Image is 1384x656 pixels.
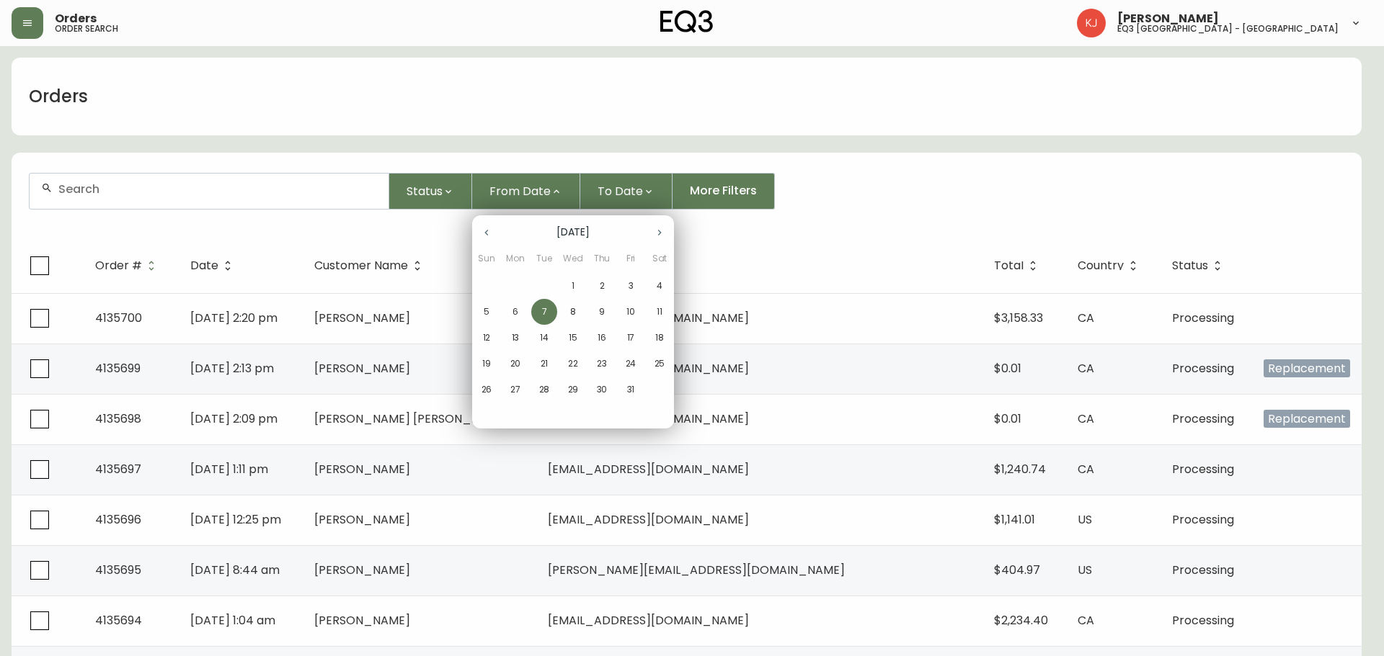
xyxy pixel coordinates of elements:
span: Sat [647,251,673,266]
p: 28 [539,383,550,396]
button: 19 [474,351,500,377]
p: 16 [598,331,606,344]
button: 27 [502,377,528,403]
p: 13 [512,331,520,344]
span: Mon [502,251,528,266]
p: 30 [597,383,608,396]
button: 31 [618,377,644,403]
p: 14 [540,331,549,344]
p: 20 [510,357,521,370]
button: 12 [474,325,500,351]
button: 25 [647,351,673,377]
button: 29 [560,377,586,403]
p: 3 [629,279,634,292]
button: 26 [474,377,500,403]
p: 21 [541,357,549,370]
p: 15 [569,331,577,344]
button: 16 [589,325,615,351]
span: Tue [531,251,557,266]
button: 2 [589,273,615,299]
p: 24 [626,357,636,370]
p: 18 [655,331,664,344]
p: 19 [482,357,491,370]
p: 7 [542,305,547,318]
p: 4 [657,279,662,292]
p: 1 [572,279,575,292]
button: 11 [647,299,673,325]
p: 11 [657,305,662,318]
p: 29 [568,383,579,396]
p: 17 [627,331,635,344]
p: 6 [513,305,518,318]
button: 24 [618,351,644,377]
button: 6 [502,299,528,325]
span: Sun [474,251,500,266]
p: [DATE] [501,225,645,240]
button: 18 [647,325,673,351]
p: 23 [597,357,607,370]
p: 27 [510,383,520,396]
button: 14 [531,325,557,351]
span: Thu [589,251,615,266]
p: 5 [484,305,489,318]
button: 28 [531,377,557,403]
button: 20 [502,351,528,377]
button: 13 [502,325,528,351]
p: 9 [599,305,605,318]
button: 17 [618,325,644,351]
button: 10 [618,299,644,325]
button: 30 [589,377,615,403]
button: 8 [560,299,586,325]
button: 15 [560,325,586,351]
span: Wed [560,251,586,266]
button: 9 [589,299,615,325]
button: 23 [589,351,615,377]
span: Fri [618,251,644,266]
button: 21 [531,351,557,377]
p: 10 [626,305,635,318]
p: 25 [655,357,665,370]
p: 26 [482,383,492,396]
button: 5 [474,299,500,325]
p: 12 [483,331,491,344]
button: 4 [647,273,673,299]
p: 8 [570,305,576,318]
button: 7 [531,299,557,325]
button: 3 [618,273,644,299]
p: 2 [600,279,605,292]
button: 1 [560,273,586,299]
p: 22 [568,357,578,370]
button: 22 [560,351,586,377]
p: 31 [627,383,635,396]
